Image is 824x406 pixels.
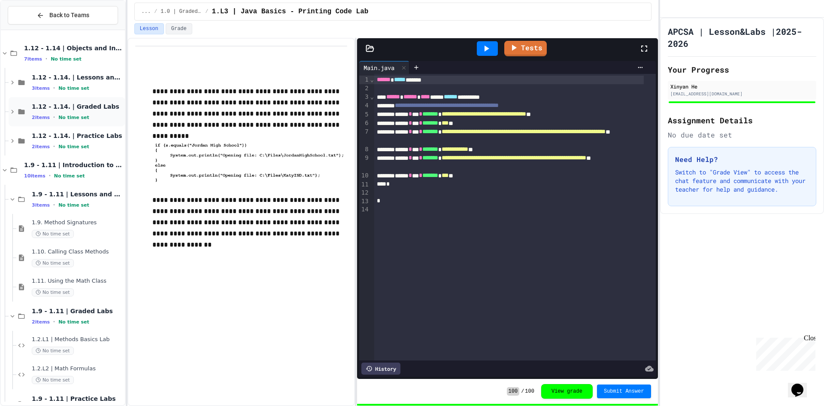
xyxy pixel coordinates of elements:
span: No time set [58,115,89,120]
div: History [361,363,400,375]
span: No time set [32,230,74,238]
h1: APCSA | Lesson&Labs |2025-2026 [668,25,816,49]
div: [EMAIL_ADDRESS][DOMAIN_NAME] [670,91,814,97]
button: Grade [166,23,192,34]
div: Chat with us now!Close [3,3,59,55]
iframe: chat widget [753,334,815,371]
p: Switch to "Grade View" to access the chat feature and communicate with your teacher for help and ... [675,168,809,194]
div: No due date set [668,130,816,140]
span: 1.12 - 1.14. | Lessons and Notes [32,73,123,81]
span: • [53,318,55,325]
div: Xinyan He [670,82,814,90]
span: No time set [58,319,89,325]
span: Fold line [370,76,374,83]
h3: Need Help? [675,154,809,165]
span: 1.0 | Graded Labs [161,8,202,15]
button: Submit Answer [597,385,651,398]
span: 1.12 - 1.14 | Objects and Instances of Classes [24,44,123,52]
a: Tests [504,41,547,56]
span: No time set [58,144,89,150]
span: 2 items [32,115,50,120]
span: No time set [32,259,74,267]
span: • [45,55,47,62]
span: 10 items [24,173,45,179]
span: 1.12 - 1.14. | Practice Labs [32,132,123,140]
span: 1.L3 | Java Basics - Printing Code Lab [212,6,369,17]
div: 6 [359,119,370,128]
span: ... [142,8,151,15]
div: 8 [359,145,370,154]
div: Main.java [359,61,409,74]
span: 1.10. Calling Class Methods [32,248,123,256]
span: 3 items [32,202,50,208]
span: 1.12 - 1.14. | Graded Labs [32,103,123,110]
div: 14 [359,205,370,214]
div: 5 [359,110,370,119]
span: No time set [54,173,85,179]
span: • [49,172,51,179]
span: No time set [51,56,82,62]
span: 1.9. Method Signatures [32,219,123,226]
span: Back to Teams [49,11,89,20]
span: No time set [58,202,89,208]
span: 1.2.L1 | Methods Basics Lab [32,336,123,343]
span: 100 [525,388,534,395]
span: 7 items [24,56,42,62]
span: • [53,85,55,92]
div: 9 [359,154,370,171]
span: No time set [32,376,74,384]
h2: Your Progress [668,64,816,76]
span: 3 items [32,85,50,91]
div: 3 [359,93,370,101]
span: / [521,388,524,395]
span: 1.2.L2 | Math Formulas [32,365,123,372]
button: Lesson [134,23,164,34]
span: / [154,8,157,15]
div: 2 [359,84,370,93]
span: 2 items [32,319,50,325]
span: / [205,8,208,15]
div: Main.java [359,63,399,72]
span: Fold line [370,93,374,100]
span: No time set [32,288,74,296]
div: 7 [359,128,370,145]
span: 1.9 - 1.11 | Lessons and Notes [32,190,123,198]
h2: Assignment Details [668,114,816,126]
div: 13 [359,197,370,206]
span: 1.9 - 1.11 | Introduction to Methods [24,161,123,169]
button: View grade [541,384,593,399]
span: Submit Answer [604,388,644,395]
div: 12 [359,189,370,197]
button: Back to Teams [8,6,118,24]
div: 11 [359,180,370,189]
span: • [53,143,55,150]
span: 1.11. Using the Math Class [32,278,123,285]
div: 10 [359,171,370,180]
span: • [53,201,55,208]
span: 1.9 - 1.11 | Practice Labs [32,395,123,403]
span: 100 [507,387,520,396]
span: 1.9 - 1.11 | Graded Labs [32,307,123,315]
div: 4 [359,101,370,110]
span: 2 items [32,144,50,150]
span: No time set [32,347,74,355]
span: • [53,114,55,121]
span: No time set [58,85,89,91]
iframe: chat widget [788,372,815,397]
div: 1 [359,76,370,84]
